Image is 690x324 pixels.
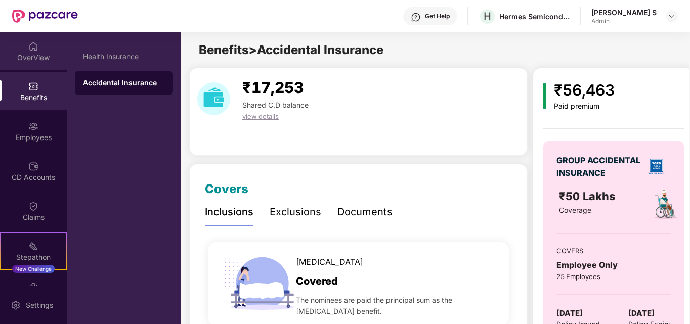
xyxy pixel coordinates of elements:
img: insurerLogo [645,155,668,178]
span: Coverage [559,206,591,214]
img: svg+xml;base64,PHN2ZyBpZD0iQ2xhaW0iIHhtbG5zPSJodHRwOi8vd3d3LnczLm9yZy8yMDAwL3N2ZyIgd2lkdGg9IjIwIi... [28,201,38,211]
img: svg+xml;base64,PHN2ZyBpZD0iRW1wbG95ZWVzIiB4bWxucz0iaHR0cDovL3d3dy53My5vcmcvMjAwMC9zdmciIHdpZHRoPS... [28,121,38,131]
img: svg+xml;base64,PHN2ZyBpZD0iQmVuZWZpdHMiIHhtbG5zPSJodHRwOi8vd3d3LnczLm9yZy8yMDAwL3N2ZyIgd2lkdGg9Ij... [28,81,38,91]
div: Covers [205,179,248,199]
img: svg+xml;base64,PHN2ZyBpZD0iSG9tZSIgeG1sbnM9Imh0dHA6Ly93d3cudzMub3JnLzIwMDAvc3ZnIiB3aWR0aD0iMjAiIG... [28,41,38,52]
div: Hermes Semiconductors [499,12,570,21]
img: svg+xml;base64,PHN2ZyBpZD0iQ0RfQWNjb3VudHMiIGRhdGEtbmFtZT0iQ0QgQWNjb3VudHMiIHhtbG5zPSJodHRwOi8vd3... [28,161,38,171]
div: Get Help [425,12,450,20]
span: H [484,10,491,22]
img: policyIcon [649,188,682,220]
div: COVERS [556,246,671,256]
div: 25 Employees [556,271,671,282]
span: ₹50 Lakhs [559,190,618,203]
span: The nominees are paid the principal sum as the [MEDICAL_DATA] benefit. [296,295,497,317]
span: [MEDICAL_DATA] [296,256,363,268]
div: Stepathon [1,252,66,262]
img: svg+xml;base64,PHN2ZyBpZD0iRW5kb3JzZW1lbnRzIiB4bWxucz0iaHR0cDovL3d3dy53My5vcmcvMjAwMC9zdmciIHdpZH... [28,281,38,291]
div: Exclusions [270,204,321,220]
div: Settings [23,300,56,310]
span: [DATE] [628,307,655,319]
span: Shared C.D balance [242,101,309,109]
div: ₹56,463 [554,78,615,102]
div: Accidental Insurance [83,78,165,88]
div: Admin [591,17,657,25]
img: svg+xml;base64,PHN2ZyBpZD0iRHJvcGRvd24tMzJ4MzIiIHhtbG5zPSJodHRwOi8vd3d3LnczLm9yZy8yMDAwL3N2ZyIgd2... [668,12,676,20]
div: Employee Only [556,259,671,271]
span: Covered [296,273,338,289]
img: New Pazcare Logo [12,10,78,23]
div: Documents [337,204,393,220]
div: [PERSON_NAME] S [591,8,657,17]
div: Paid premium [554,102,615,111]
span: [DATE] [556,307,583,319]
span: view details [242,112,279,120]
img: icon [543,83,546,109]
img: download [197,82,230,115]
img: svg+xml;base64,PHN2ZyB4bWxucz0iaHR0cDovL3d3dy53My5vcmcvMjAwMC9zdmciIHdpZHRoPSIyMSIgaGVpZ2h0PSIyMC... [28,241,38,251]
span: ₹17,253 [242,78,304,97]
div: GROUP ACCIDENTAL INSURANCE [556,154,642,179]
img: svg+xml;base64,PHN2ZyBpZD0iSGVscC0zMngzMiIgeG1sbnM9Imh0dHA6Ly93d3cudzMub3JnLzIwMDAvc3ZnIiB3aWR0aD... [411,12,421,22]
span: Benefits > Accidental Insurance [199,42,383,57]
img: svg+xml;base64,PHN2ZyBpZD0iU2V0dGluZy0yMHgyMCIgeG1sbnM9Imh0dHA6Ly93d3cudzMub3JnLzIwMDAvc3ZnIiB3aW... [11,300,21,310]
div: Health Insurance [83,53,165,61]
div: New Challenge [12,265,55,273]
div: Inclusions [205,204,253,220]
